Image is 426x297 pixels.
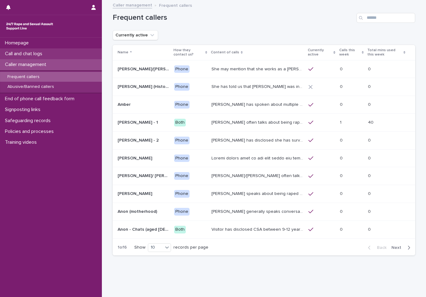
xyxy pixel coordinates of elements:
[174,119,186,126] div: Both
[368,208,372,214] p: 0
[339,47,360,58] p: Calls this week
[118,226,170,232] p: Anon - Chats (aged 16 -17)
[174,65,190,73] div: Phone
[134,245,145,250] p: Show
[368,83,372,89] p: 0
[211,155,305,161] p: Andrew shared that he has been raped and beaten by a group of men in or near his home twice withi...
[113,221,415,238] tr: Anon - Chats (aged [DEMOGRAPHIC_DATA])Anon - Chats (aged [DEMOGRAPHIC_DATA]) BothVisitor has disc...
[2,96,79,102] p: End of phone call feedback form
[340,83,344,89] p: 0
[113,60,415,78] tr: [PERSON_NAME]/[PERSON_NAME] (Anon/'I don't know'/'I can't remember')[PERSON_NAME]/[PERSON_NAME] (...
[118,101,132,107] p: Amber
[159,2,192,8] p: Frequent callers
[174,226,186,233] div: Both
[340,155,344,161] p: 0
[340,101,344,107] p: 0
[174,190,190,198] div: Phone
[373,245,386,250] span: Back
[113,203,415,221] tr: Anon (motherhood)Anon (motherhood) Phone[PERSON_NAME] generally speaks conversationally about man...
[340,172,344,179] p: 0
[368,137,372,143] p: 0
[118,155,153,161] p: [PERSON_NAME]
[174,155,190,162] div: Phone
[340,226,344,232] p: 0
[368,155,372,161] p: 0
[308,47,332,58] p: Currently active
[113,13,354,22] h1: Frequent callers
[340,65,344,72] p: 0
[113,185,415,203] tr: [PERSON_NAME][PERSON_NAME] Phone[PERSON_NAME] speaks about being raped and abused by the police a...
[340,208,344,214] p: 0
[211,172,305,179] p: Anna/Emma often talks about being raped at gunpoint at the age of 13/14 by her ex-partner, aged 1...
[2,84,59,89] p: Abusive/Banned callers
[174,83,190,91] div: Phone
[2,40,34,46] p: Homepage
[118,190,153,196] p: [PERSON_NAME]
[113,113,415,131] tr: [PERSON_NAME] - 1[PERSON_NAME] - 1 Both[PERSON_NAME] often talks about being raped a night before...
[118,172,170,179] p: [PERSON_NAME]/ [PERSON_NAME]
[113,78,415,96] tr: [PERSON_NAME] (Historic Plan)[PERSON_NAME] (Historic Plan) PhoneShe has told us that [PERSON_NAME...
[211,137,305,143] p: Amy has disclosed she has survived two rapes, one in the UK and the other in Australia in 2013. S...
[113,30,158,40] button: Currently active
[368,190,372,196] p: 0
[211,101,305,107] p: Amber has spoken about multiple experiences of sexual abuse. Amber told us she is now 18 (as of 0...
[211,49,239,56] p: Content of calls
[118,137,160,143] p: [PERSON_NAME] - 2
[2,51,47,57] p: Call and chat logs
[2,139,42,145] p: Training videos
[211,208,305,214] p: Caller generally speaks conversationally about many different things in her life and rarely speak...
[174,172,190,180] div: Phone
[211,226,305,232] p: Visitor has disclosed CSA between 9-12 years of age involving brother in law who lifted them out ...
[340,190,344,196] p: 0
[211,119,305,125] p: Amy often talks about being raped a night before or 2 weeks ago or a month ago. She also makes re...
[368,172,372,179] p: 0
[2,74,44,80] p: Frequent callers
[368,119,375,125] p: 40
[367,47,402,58] p: Total mins used this week
[389,245,415,250] button: Next
[173,47,204,58] p: How they contact us?
[211,65,305,72] p: She may mention that she works as a Nanny, looking after two children. Abbie / Emily has let us k...
[2,62,51,68] p: Caller management
[113,1,152,8] a: Caller management
[368,65,372,72] p: 0
[340,119,343,125] p: 1
[118,49,128,56] p: Name
[113,149,415,167] tr: [PERSON_NAME][PERSON_NAME] PhoneLoremi dolors amet co adi elit seddo eiu tempor in u labor et dol...
[118,83,170,89] p: [PERSON_NAME] (Historic Plan)
[368,101,372,107] p: 0
[5,20,54,32] img: rhQMoQhaT3yELyF149Cw
[391,245,405,250] span: Next
[118,119,159,125] p: [PERSON_NAME] - 1
[368,226,372,232] p: 0
[2,107,45,113] p: Signposting links
[2,129,59,134] p: Policies and processes
[357,13,415,23] input: Search
[118,65,170,72] p: Abbie/Emily (Anon/'I don't know'/'I can't remember')
[340,137,344,143] p: 0
[113,131,415,149] tr: [PERSON_NAME] - 2[PERSON_NAME] - 2 Phone[PERSON_NAME] has disclosed she has survived two rapes, o...
[113,96,415,114] tr: AmberAmber Phone[PERSON_NAME] has spoken about multiple experiences of [MEDICAL_DATA]. [PERSON_NA...
[211,190,305,196] p: Caller speaks about being raped and abused by the police and her ex-husband of 20 years. She has ...
[148,244,163,251] div: 10
[363,245,389,250] button: Back
[174,208,190,216] div: Phone
[113,240,132,255] p: 1 of 6
[118,208,158,214] p: Anon (motherhood)
[174,101,190,109] div: Phone
[174,137,190,144] div: Phone
[211,83,305,89] p: She has told us that Prince Andrew was involved with her abuse. Men from Hollywood (or 'Hollywood...
[2,118,56,124] p: Safeguarding records
[113,167,415,185] tr: [PERSON_NAME]/ [PERSON_NAME][PERSON_NAME]/ [PERSON_NAME] Phone[PERSON_NAME]/[PERSON_NAME] often t...
[173,245,208,250] p: records per page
